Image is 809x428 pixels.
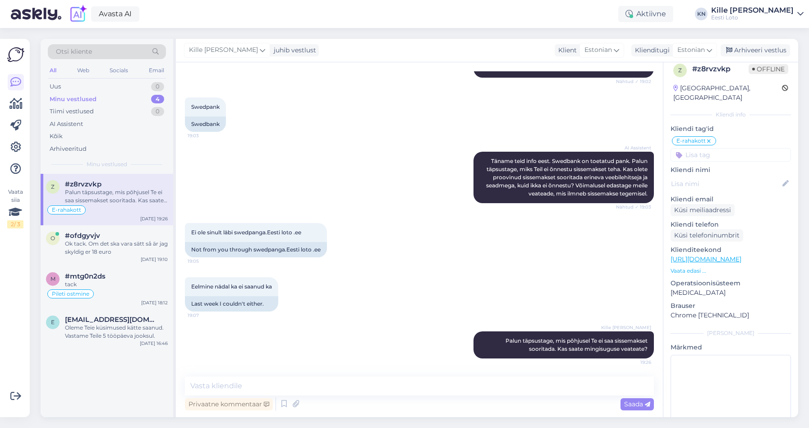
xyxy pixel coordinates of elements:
p: Klienditeekond [671,245,791,255]
span: Offline [749,64,788,74]
div: Kliendi info [671,111,791,119]
div: # z8rvzvkp [692,64,749,74]
p: Operatsioonisüsteem [671,279,791,288]
p: Chrome [TECHNICAL_ID] [671,311,791,320]
span: 19:07 [188,312,221,319]
span: m [51,275,55,282]
p: Kliendi email [671,195,791,204]
div: Oleme Teie küsimused kätte saanud. Vastame Teile 5 tööpäeva jooksul. [65,324,168,340]
p: Kliendi telefon [671,220,791,229]
div: Privaatne kommentaar [185,398,273,410]
div: Ok tack. Om det ska vara sätt så är jag skyldig er 18 euro [65,240,168,256]
span: Pileti ostmine [52,291,89,297]
div: Email [147,65,166,76]
div: Minu vestlused [50,95,97,104]
span: Swedpank [191,103,220,110]
div: Swedbank [185,116,226,132]
div: Palun täpsustage, mis põhjusel Te ei saa sissemakset sooritada. Kas saate mingisuguse veateate? [65,188,168,205]
div: 2 / 3 [7,220,23,228]
div: Web [75,65,91,76]
span: #ofdgyvjv [65,232,100,240]
div: 0 [151,82,164,91]
div: Küsi meiliaadressi [671,204,735,216]
img: Askly Logo [7,46,24,63]
span: Kille [PERSON_NAME] [189,45,258,55]
span: z [678,67,682,74]
span: 19:03 [188,132,221,139]
p: Brauser [671,301,791,311]
div: [PERSON_NAME] [671,329,791,337]
div: Eesti Loto [711,14,794,21]
a: Kille [PERSON_NAME]Eesti Loto [711,7,804,21]
span: E [51,319,55,326]
span: E-rahakott [52,207,81,213]
span: Täname teid info eest. Swedbank on toetatud pank. Palun täpsustage, miks Teil ei õnnestu sissemak... [486,158,649,197]
a: [URL][DOMAIN_NAME] [671,255,741,263]
span: Estonian [677,45,705,55]
div: Klient [555,46,577,55]
div: [DATE] 16:46 [140,340,168,347]
span: o [51,235,55,242]
div: Last week I couldn't either. [185,296,278,312]
span: AI Assistent [617,144,651,151]
span: Palun täpsustage, mis põhjusel Te ei saa sissemakset sooritada. Kas saate mingisuguse veateate? [506,337,649,352]
div: [DATE] 19:26 [140,215,168,222]
div: Tiimi vestlused [50,107,94,116]
div: Socials [108,65,130,76]
div: Kõik [50,132,63,141]
span: Ei ole sinult läbi swedpanga.Eesti loto .ee [191,229,301,236]
p: Märkmed [671,343,791,352]
span: Minu vestlused [87,160,127,168]
div: tack [65,280,168,288]
div: Kille [PERSON_NAME] [711,7,794,14]
div: 4 [151,95,164,104]
span: Evesei1@outlook.com [65,316,159,324]
div: Not from you through swedpanga.Eesti loto .ee [185,242,327,257]
a: Avasta AI [91,6,139,22]
span: Estonian [584,45,612,55]
div: All [48,65,58,76]
p: Kliendi tag'id [671,124,791,134]
div: Aktiivne [618,6,673,22]
input: Lisa nimi [671,179,781,189]
span: Otsi kliente [56,47,92,56]
div: AI Assistent [50,120,83,129]
span: Kille [PERSON_NAME] [601,324,651,331]
img: explore-ai [69,5,87,23]
div: Küsi telefoninumbrit [671,229,743,242]
div: [DATE] 19:10 [141,256,168,263]
div: KN [695,8,708,20]
div: Uus [50,82,61,91]
span: Nähtud ✓ 19:02 [616,78,651,85]
div: Arhiveeritud [50,144,87,154]
span: Eelmine nädal ka ei saanud ka [191,283,272,290]
div: Klienditugi [631,46,670,55]
div: Vaata siia [7,188,23,228]
div: [DATE] 18:12 [141,299,168,306]
span: #mtg0n2ds [65,272,106,280]
div: [GEOGRAPHIC_DATA], [GEOGRAPHIC_DATA] [673,84,782,102]
span: Saada [624,400,650,408]
div: juhib vestlust [270,46,316,55]
span: #z8rvzvkp [65,180,101,188]
p: Vaata edasi ... [671,267,791,275]
input: Lisa tag [671,148,791,162]
p: [MEDICAL_DATA] [671,288,791,298]
span: Nähtud ✓ 19:03 [616,204,651,210]
div: 0 [151,107,164,116]
span: 19:05 [188,258,221,265]
span: E-rahakott [676,138,706,144]
span: 19:26 [617,359,651,366]
span: z [51,183,55,190]
p: Kliendi nimi [671,165,791,175]
div: Arhiveeri vestlus [721,44,790,56]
